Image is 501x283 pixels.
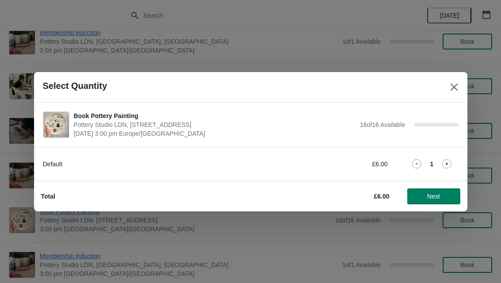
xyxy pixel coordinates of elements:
[374,193,389,200] strong: £6.00
[43,81,107,91] h2: Select Quantity
[407,188,460,204] button: Next
[74,120,356,129] span: Pottery Studio LDN, [STREET_ADDRESS]
[427,193,440,200] span: Next
[43,160,288,168] div: Default
[74,111,356,120] span: Book Pottery Painting
[306,160,388,168] div: £6.00
[430,160,434,168] strong: 1
[360,121,405,128] span: 16 of 16 Available
[43,112,69,138] img: Book Pottery Painting | Pottery Studio LDN, Unit 1.3, Building A4, 10 Monro Way, London, SE10 0EJ...
[446,79,462,95] button: Close
[74,129,356,138] span: [DATE] 3:00 pm Europe/[GEOGRAPHIC_DATA]
[41,193,55,200] strong: Total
